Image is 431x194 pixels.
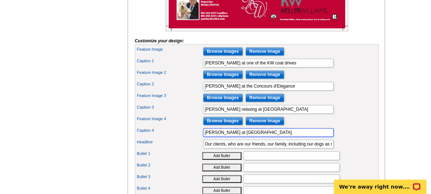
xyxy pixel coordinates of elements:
label: Bullet 2 [137,162,202,168]
i: Customize your design: [135,38,184,43]
label: Headline [137,139,202,145]
input: Remove Image [245,47,284,56]
input: Browse Images [203,70,243,79]
iframe: LiveChat chat widget [329,171,431,194]
button: Add Bullet [202,164,241,171]
label: Bullet 1 [137,151,202,157]
label: Caption 2 [137,81,202,87]
input: Remove Image [245,117,284,125]
input: Browse Images [203,117,243,125]
label: Bullet 4 [137,185,202,191]
button: Add Bullet [202,175,241,183]
input: Remove Image [245,70,284,79]
label: Feature Image 4 [137,116,202,122]
input: Browse Images [203,47,243,56]
label: Feature Image 2 [137,69,202,76]
input: Browse Images [203,93,243,102]
label: Feature Image [137,46,202,52]
label: Caption 4 [137,127,202,134]
label: Feature Image 3 [137,93,202,99]
label: Caption 1 [137,58,202,64]
label: Caption 3 [137,104,202,110]
label: Bullet 3 [137,174,202,180]
input: Remove Image [245,93,284,102]
button: Add Bullet [202,152,241,160]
